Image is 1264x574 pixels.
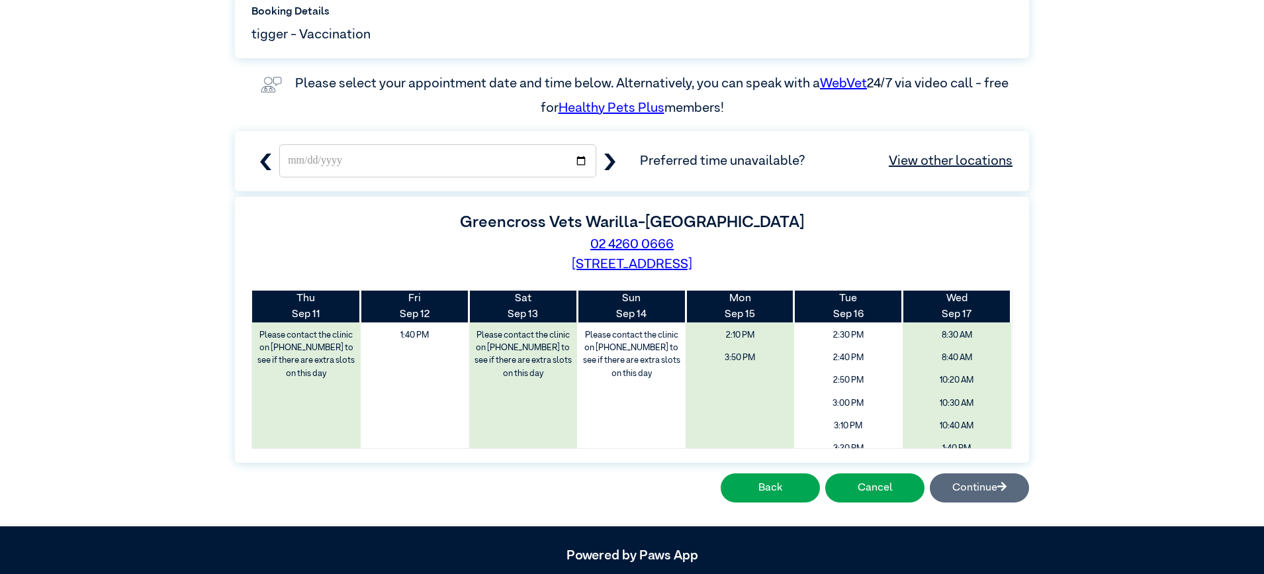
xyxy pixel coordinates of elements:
[907,394,1007,413] span: 10:30 AM
[686,291,794,322] th: Sep 15
[799,394,898,413] span: 3:00 PM
[799,416,898,436] span: 3:10 PM
[907,326,1007,345] span: 8:30 AM
[889,151,1013,171] a: View other locations
[799,439,898,458] span: 3:20 PM
[251,4,1013,20] label: Booking Details
[235,548,1029,563] h5: Powered by Paws App
[559,101,664,115] a: Healthy Pets Plus
[361,291,469,322] th: Sep 12
[578,326,684,383] label: Please contact the clinic on [PHONE_NUMBER] to see if there are extra slots on this day
[721,473,820,502] button: Back
[690,326,790,345] span: 2:10 PM
[253,326,359,383] label: Please contact the clinic on [PHONE_NUMBER] to see if there are extra slots on this day
[640,151,1013,171] span: Preferred time unavailable?
[255,72,287,98] img: vet
[825,473,925,502] button: Cancel
[903,291,1011,322] th: Sep 17
[252,291,361,322] th: Sep 11
[572,258,692,271] a: [STREET_ADDRESS]
[907,348,1007,367] span: 8:40 AM
[820,77,867,90] a: WebVet
[907,439,1007,458] span: 1:40 PM
[690,348,790,367] span: 3:50 PM
[799,326,898,345] span: 2:30 PM
[794,291,903,322] th: Sep 16
[469,291,578,322] th: Sep 13
[365,326,465,345] span: 1:40 PM
[799,371,898,390] span: 2:50 PM
[471,326,576,383] label: Please contact the clinic on [PHONE_NUMBER] to see if there are extra slots on this day
[251,24,371,44] span: tigger - Vaccination
[907,416,1007,436] span: 10:40 AM
[295,77,1011,114] label: Please select your appointment date and time below. Alternatively, you can speak with a 24/7 via ...
[799,348,898,367] span: 2:40 PM
[460,215,804,230] label: Greencross Vets Warilla-[GEOGRAPHIC_DATA]
[590,238,674,251] a: 02 4260 0666
[907,371,1007,390] span: 10:20 AM
[577,291,686,322] th: Sep 14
